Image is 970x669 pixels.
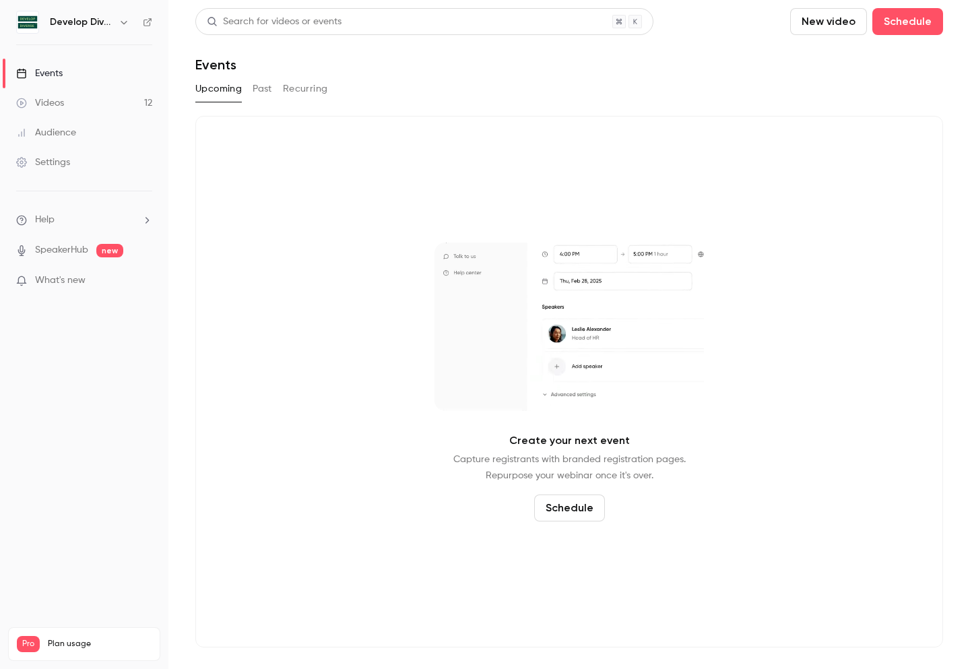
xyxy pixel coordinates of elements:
button: Recurring [283,78,328,100]
button: Schedule [872,8,943,35]
div: Events [16,67,63,80]
img: Develop Diverse [17,11,38,33]
li: help-dropdown-opener [16,213,152,227]
h6: Develop Diverse [50,15,113,29]
button: Past [253,78,272,100]
p: Capture registrants with branded registration pages. Repurpose your webinar once it's over. [453,451,686,484]
a: SpeakerHub [35,243,88,257]
span: Pro [17,636,40,652]
div: Search for videos or events [207,15,342,29]
p: Create your next event [509,433,630,449]
div: Videos [16,96,64,110]
span: Help [35,213,55,227]
div: Audience [16,126,76,139]
button: Upcoming [195,78,242,100]
span: new [96,244,123,257]
div: Settings [16,156,70,169]
h1: Events [195,57,236,73]
button: Schedule [534,495,605,521]
span: What's new [35,274,86,288]
span: Plan usage [48,639,152,649]
button: New video [790,8,867,35]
